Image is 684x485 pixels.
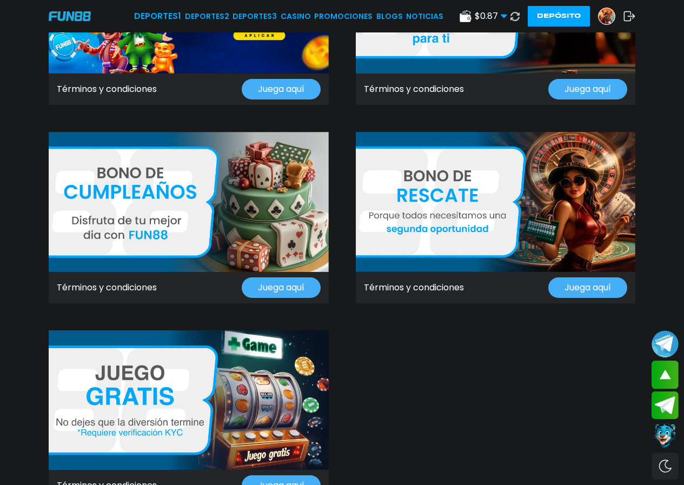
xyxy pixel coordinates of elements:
[376,11,403,22] a: BLOGS
[364,83,464,96] a: Términos y condiciones
[356,132,636,272] img: Promo Banner
[652,391,679,420] button: Join telegram
[652,361,679,389] button: scroll up
[49,11,91,21] img: Company Logo
[57,83,157,96] a: Términos y condiciones
[652,422,679,450] button: Contact customer service
[185,11,229,22] a: Deportes2
[652,330,679,358] button: Join telegram channel
[548,277,627,298] button: Juega aquí
[242,277,321,298] button: Juega aquí
[57,281,157,294] a: Términos y condiciones
[475,10,507,23] span: $ 0.87
[49,132,329,272] img: Promo Banner
[548,79,627,99] button: Juega aquí
[599,8,615,24] img: Avatar
[49,330,329,470] img: Promo Banner
[406,11,443,22] a: NOTICIAS
[364,281,464,294] a: Términos y condiciones
[528,6,590,26] button: Depósito
[233,11,277,22] a: Deportes3
[598,8,623,25] a: Avatar
[242,79,321,99] button: Juega aquí
[281,11,311,22] a: CASINO
[134,10,181,23] a: Deportes1
[314,11,373,22] a: Promociones
[652,453,679,480] div: Switch theme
